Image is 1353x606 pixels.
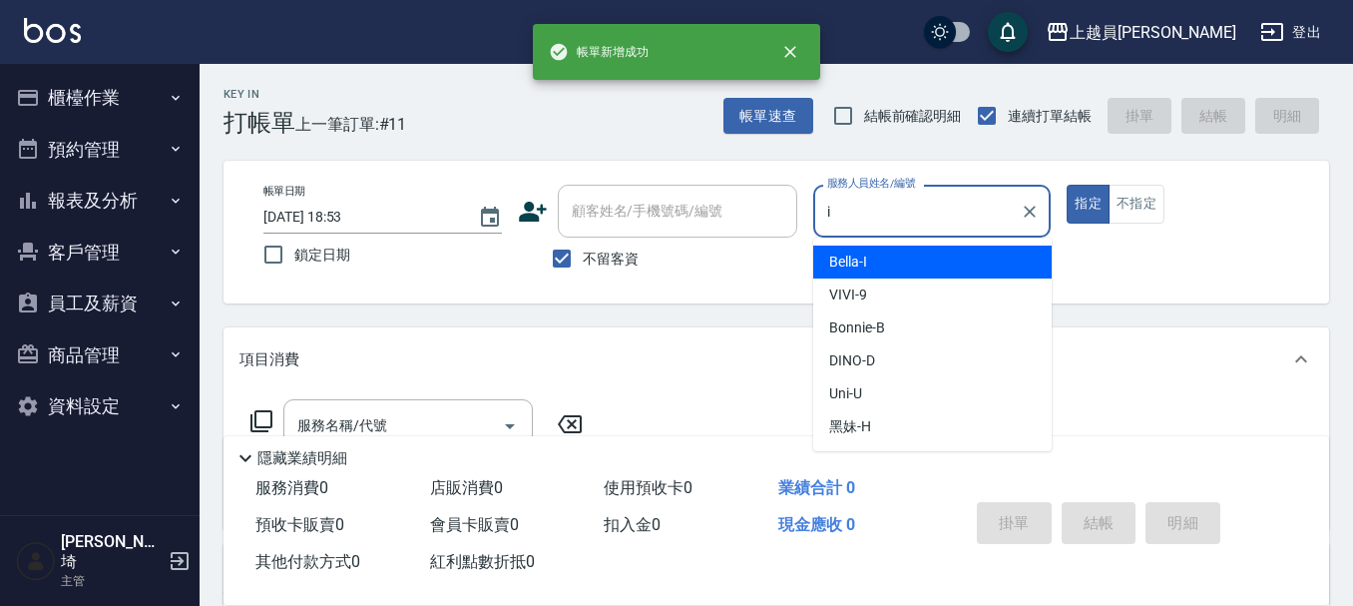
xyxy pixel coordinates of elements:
span: Bella -I [829,252,867,273]
button: 上越員[PERSON_NAME] [1038,12,1244,53]
p: 項目消費 [239,349,299,370]
button: 指定 [1067,185,1110,224]
span: 不留客資 [583,249,639,270]
span: 預收卡販賣 0 [255,515,344,534]
button: 客戶管理 [8,227,192,279]
div: 項目消費 [224,327,1329,391]
p: 隱藏業績明細 [257,448,347,469]
button: Clear [1016,198,1044,226]
button: 資料設定 [8,380,192,432]
span: DINO -D [829,350,875,371]
button: 不指定 [1109,185,1164,224]
span: 黑妹 -H [829,416,871,437]
span: 上一筆訂單:#11 [295,112,407,137]
h2: Key In [224,88,295,101]
button: Choose date, selected date is 2025-08-10 [466,194,514,242]
label: 服務人員姓名/編號 [827,176,915,191]
span: VIVI -9 [829,285,867,305]
button: 預約管理 [8,124,192,176]
span: 店販消費 0 [430,478,503,497]
span: 連續打單結帳 [1008,106,1092,127]
button: 商品管理 [8,329,192,381]
h5: [PERSON_NAME]埼 [61,532,163,572]
button: close [768,30,812,74]
button: 員工及薪資 [8,278,192,329]
span: 其他付款方式 0 [255,552,360,571]
p: 主管 [61,572,163,590]
img: Logo [24,18,81,43]
span: 服務消費 0 [255,478,328,497]
button: 登出 [1252,14,1329,51]
span: 業績合計 0 [778,478,855,497]
span: 鎖定日期 [294,245,350,266]
button: 報表及分析 [8,175,192,227]
img: Person [16,541,56,581]
button: Open [494,410,526,442]
span: Bonnie -B [829,317,885,338]
label: 帳單日期 [263,184,305,199]
button: 櫃檯作業 [8,72,192,124]
span: 現金應收 0 [778,515,855,534]
span: 結帳前確認明細 [864,106,962,127]
button: save [988,12,1028,52]
span: 扣入金 0 [604,515,661,534]
span: 紅利點數折抵 0 [430,552,535,571]
span: 帳單新增成功 [549,42,649,62]
input: YYYY/MM/DD hh:mm [263,201,458,234]
div: 上越員[PERSON_NAME] [1070,20,1236,45]
span: 會員卡販賣 0 [430,515,519,534]
h3: 打帳單 [224,109,295,137]
span: 使用預收卡 0 [604,478,692,497]
button: 帳單速查 [723,98,813,135]
span: Uni -U [829,383,862,404]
